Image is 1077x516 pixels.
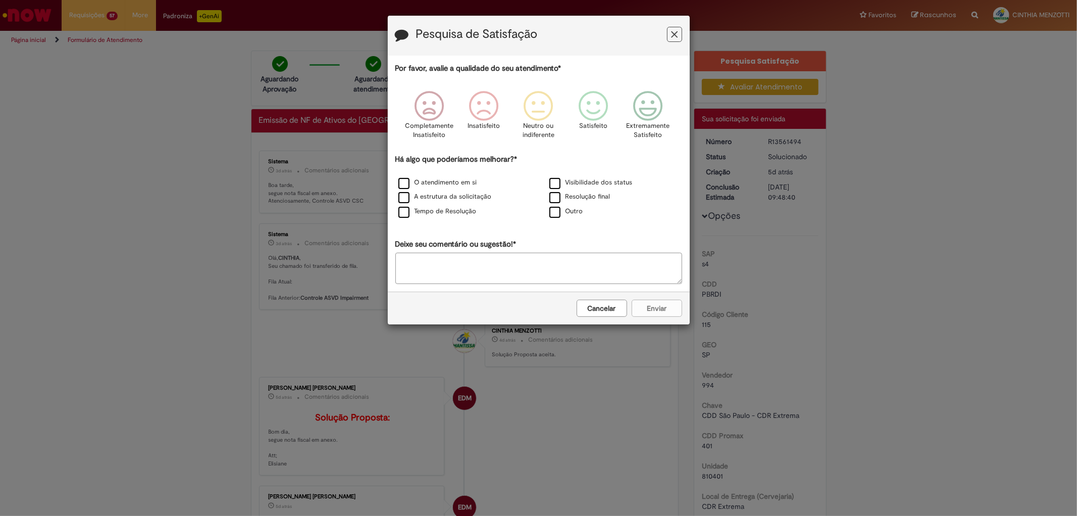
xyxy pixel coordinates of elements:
label: Pesquisa de Satisfação [416,28,538,41]
p: Neutro ou indiferente [520,121,556,140]
label: Deixe seu comentário ou sugestão!* [395,239,517,250]
div: Insatisfeito [458,83,509,153]
div: Neutro ou indiferente [512,83,564,153]
div: Completamente Insatisfeito [403,83,455,153]
p: Satisfeito [579,121,607,131]
label: Resolução final [549,192,610,202]
div: Extremamente Satisfeito [622,83,674,153]
label: Visibilidade dos status [549,178,633,187]
p: Extremamente Satisfeito [626,121,670,140]
label: Outro [549,207,583,216]
label: A estrutura da solicitação [398,192,492,202]
p: Completamente Insatisfeito [405,121,453,140]
button: Cancelar [577,300,627,317]
label: O atendimento em si [398,178,477,187]
p: Insatisfeito [468,121,500,131]
div: Satisfeito [568,83,619,153]
div: Há algo que poderíamos melhorar?* [395,154,682,219]
label: Por favor, avalie a qualidade do seu atendimento* [395,63,561,74]
label: Tempo de Resolução [398,207,477,216]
